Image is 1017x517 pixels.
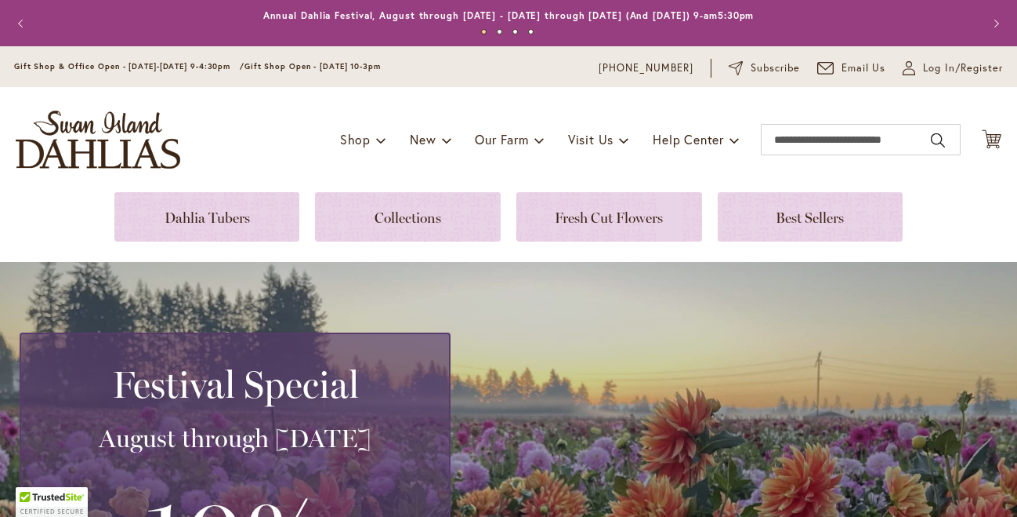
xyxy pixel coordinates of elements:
button: 2 of 4 [497,29,502,35]
button: Previous [7,8,38,39]
a: Subscribe [729,60,800,76]
span: Help Center [653,131,724,147]
button: 3 of 4 [512,29,518,35]
a: Email Us [817,60,886,76]
span: Gift Shop & Office Open - [DATE]-[DATE] 9-4:30pm / [14,61,244,71]
button: 1 of 4 [481,29,487,35]
a: [PHONE_NUMBER] [599,60,693,76]
button: Next [979,8,1010,39]
button: 4 of 4 [528,29,534,35]
a: Log In/Register [903,60,1003,76]
span: Email Us [841,60,886,76]
h3: August through [DATE] [40,423,430,454]
a: store logo [16,111,180,169]
h2: Festival Special [40,362,430,406]
span: Shop [340,131,371,147]
span: Visit Us [568,131,613,147]
div: TrustedSite Certified [16,487,88,517]
span: New [410,131,436,147]
span: Subscribe [751,60,800,76]
span: Gift Shop Open - [DATE] 10-3pm [244,61,381,71]
a: Annual Dahlia Festival, August through [DATE] - [DATE] through [DATE] (And [DATE]) 9-am5:30pm [263,9,755,21]
span: Our Farm [475,131,528,147]
span: Log In/Register [923,60,1003,76]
